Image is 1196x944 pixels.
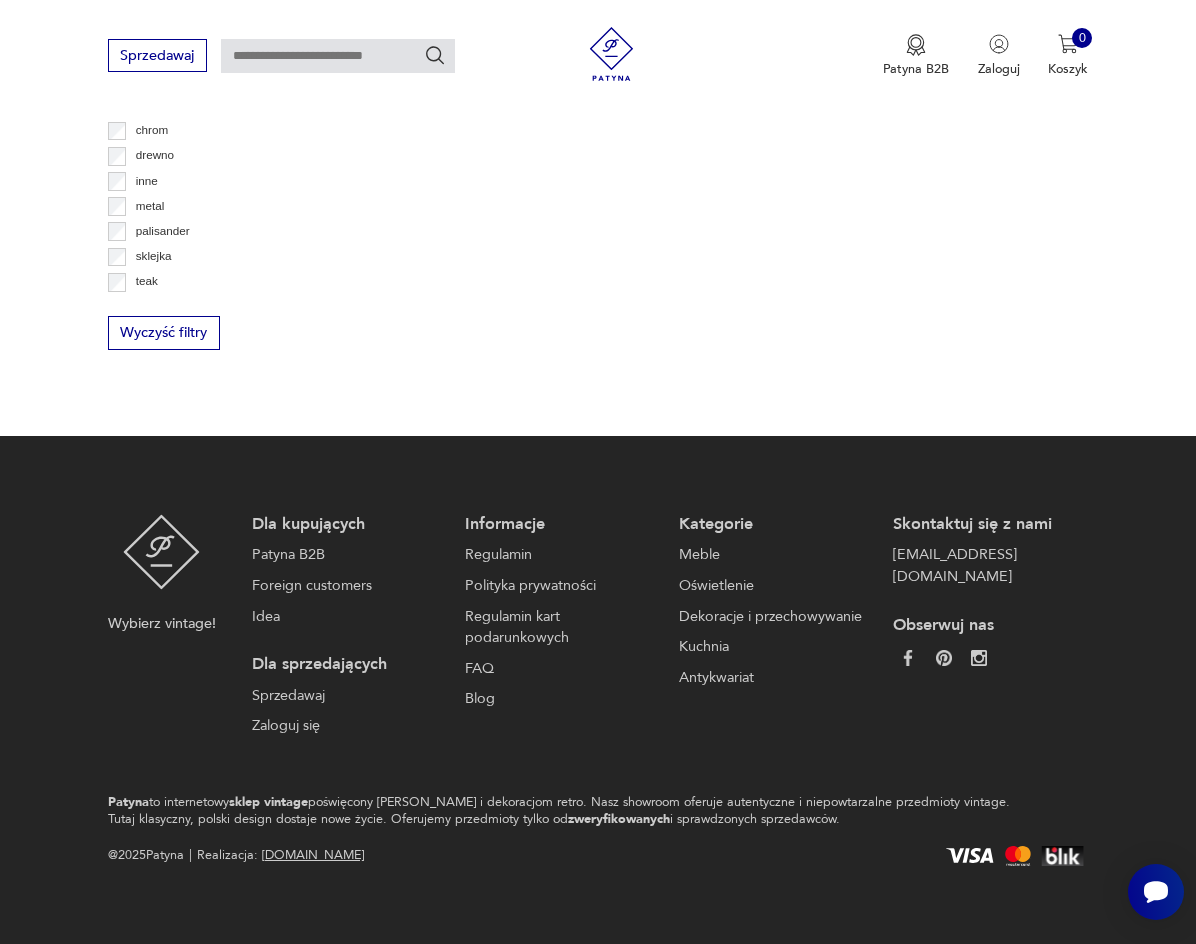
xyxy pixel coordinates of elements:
button: Wyczyść filtry [108,316,220,349]
img: Mastercard [1002,846,1034,866]
a: Antykwariat [679,667,866,689]
a: Patyna B2B [252,544,439,566]
p: Patyna B2B [883,60,949,78]
a: Foreign customers [252,575,439,597]
img: c2fd9cf7f39615d9d6839a72ae8e59e5.webp [971,650,987,666]
a: [DOMAIN_NAME] [262,846,364,864]
a: Dekoracje i przechowywanie [679,606,866,628]
div: 0 [1072,28,1092,48]
p: Zaloguj [978,60,1020,78]
strong: zweryfikowanych [568,810,670,828]
a: Blog [465,688,652,710]
p: Dla kupujących [252,514,439,536]
p: metal [136,196,165,216]
img: Ikona medalu [906,34,926,56]
img: Ikonka użytkownika [989,34,1009,54]
p: Kategorie [679,514,866,536]
p: Wybierz vintage! [108,613,216,635]
p: Koszyk [1048,60,1088,78]
strong: Patyna [108,793,149,811]
img: da9060093f698e4c3cedc1453eec5031.webp [900,650,916,666]
button: Zaloguj [978,34,1020,78]
p: tworzywo sztuczne [136,296,234,316]
a: Oświetlenie [679,575,866,597]
p: palisander [136,221,190,241]
a: [EMAIL_ADDRESS][DOMAIN_NAME] [893,544,1080,587]
a: Idea [252,606,439,628]
p: chrom [136,120,168,140]
img: Ikona koszyka [1058,34,1078,54]
img: 37d27d81a828e637adc9f9cb2e3d3a8a.webp [936,650,952,666]
p: sklejka [136,246,172,266]
div: | [189,845,192,867]
a: Ikona medaluPatyna B2B [883,34,949,78]
button: Patyna B2B [883,34,949,78]
a: FAQ [465,658,652,680]
a: Sprzedawaj [108,51,207,63]
p: Informacje [465,514,652,536]
span: @ 2025 Patyna [108,845,184,867]
a: Regulamin kart podarunkowych [465,606,652,649]
a: Kuchnia [679,636,866,658]
span: Realizacja: [197,845,364,867]
p: teak [136,271,158,291]
button: Sprzedawaj [108,39,207,72]
img: Visa [942,848,998,863]
p: Obserwuj nas [893,615,1080,637]
a: Sprzedawaj [252,685,439,707]
a: Regulamin [465,544,652,566]
img: Patyna - sklep z meblami i dekoracjami vintage [578,27,645,81]
button: Szukaj [424,44,446,66]
p: drewno [136,145,174,165]
img: BLIK [1037,846,1088,866]
iframe: Smartsupp widget button [1128,864,1184,920]
button: 0Koszyk [1048,34,1088,78]
a: Polityka prywatności [465,575,652,597]
p: to internetowy poświęcony [PERSON_NAME] i dekoracjom retro. Nasz showroom oferuje autentyczne i n... [108,794,1026,826]
strong: sklep vintage [229,793,308,811]
a: Meble [679,544,866,566]
img: Patyna - sklep z meblami i dekoracjami vintage [123,514,200,591]
a: Zaloguj się [252,715,439,737]
p: Dla sprzedających [252,654,439,676]
p: Skontaktuj się z nami [893,514,1080,536]
p: inne [136,171,158,191]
